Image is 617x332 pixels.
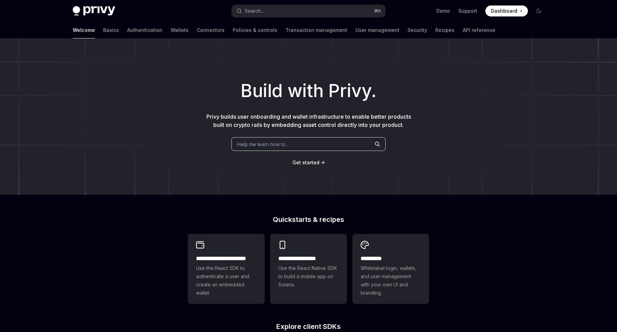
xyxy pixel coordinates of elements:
[245,7,264,15] div: Search...
[352,234,429,304] a: **** *****Whitelabel login, wallets, and user management with your own UI and branding.
[436,8,450,14] a: Demo
[374,8,381,14] span: ⌘ K
[206,113,411,128] span: Privy builds user onboarding and wallet infrastructure to enable better products built on crypto ...
[232,5,385,17] button: Open search
[103,22,119,38] a: Basics
[485,5,528,16] a: Dashboard
[292,159,319,166] a: Get started
[458,8,477,14] a: Support
[127,22,162,38] a: Authentication
[286,22,347,38] a: Transaction management
[73,22,95,38] a: Welcome
[278,264,339,289] span: Use the React Native SDK to build a mobile app on Solana.
[355,22,399,38] a: User management
[11,78,606,104] h1: Build with Privy.
[292,159,319,165] span: Get started
[237,141,289,148] span: Help me learn how to…
[463,22,495,38] a: API reference
[270,234,347,304] a: **** **** **** ***Use the React Native SDK to build a mobile app on Solana.
[233,22,277,38] a: Policies & controls
[73,6,115,16] img: dark logo
[171,22,189,38] a: Wallets
[196,264,256,297] span: Use the React SDK to authenticate a user and create an embedded wallet.
[435,22,455,38] a: Recipes
[491,8,517,14] span: Dashboard
[408,22,427,38] a: Security
[361,264,421,297] span: Whitelabel login, wallets, and user management with your own UI and branding.
[197,22,225,38] a: Connectors
[533,5,544,16] button: Toggle dark mode
[188,216,429,223] h2: Quickstarts & recipes
[188,323,429,330] h2: Explore client SDKs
